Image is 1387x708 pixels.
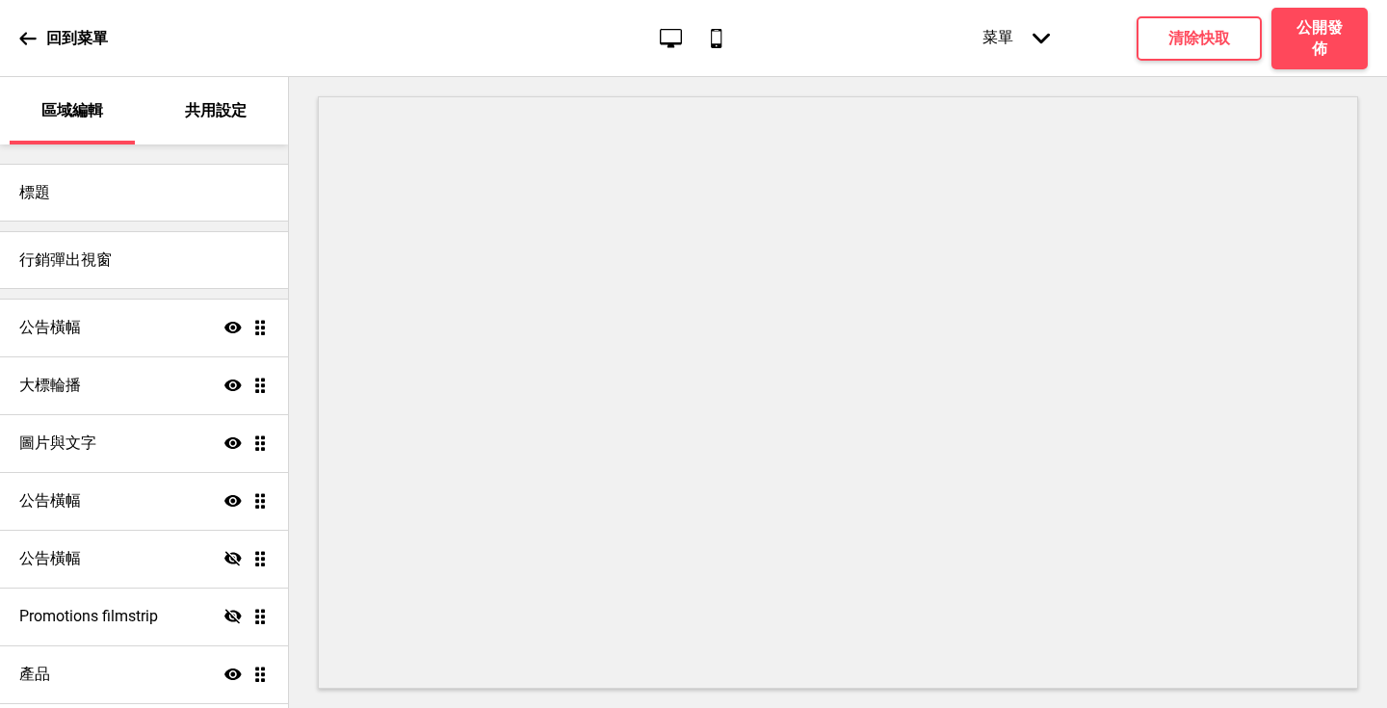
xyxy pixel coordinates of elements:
[963,9,1069,67] div: 菜單
[41,100,103,121] p: 區域編輯
[19,490,81,511] h4: 公告橫幅
[185,100,247,121] p: 共用設定
[19,182,50,203] h4: 標題
[1271,8,1368,69] button: 公開發佈
[19,13,108,65] a: 回到菜單
[19,664,50,685] h4: 產品
[19,375,81,396] h4: 大標輪播
[1291,17,1348,60] h4: 公開發佈
[1168,28,1230,49] h4: 清除快取
[19,433,96,454] h4: 圖片與文字
[46,28,108,49] p: 回到菜單
[19,606,158,627] h4: Promotions filmstrip
[19,249,112,271] h4: 行銷彈出視窗
[1137,16,1262,61] button: 清除快取
[19,317,81,338] h4: 公告橫幅
[19,548,81,569] h4: 公告橫幅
